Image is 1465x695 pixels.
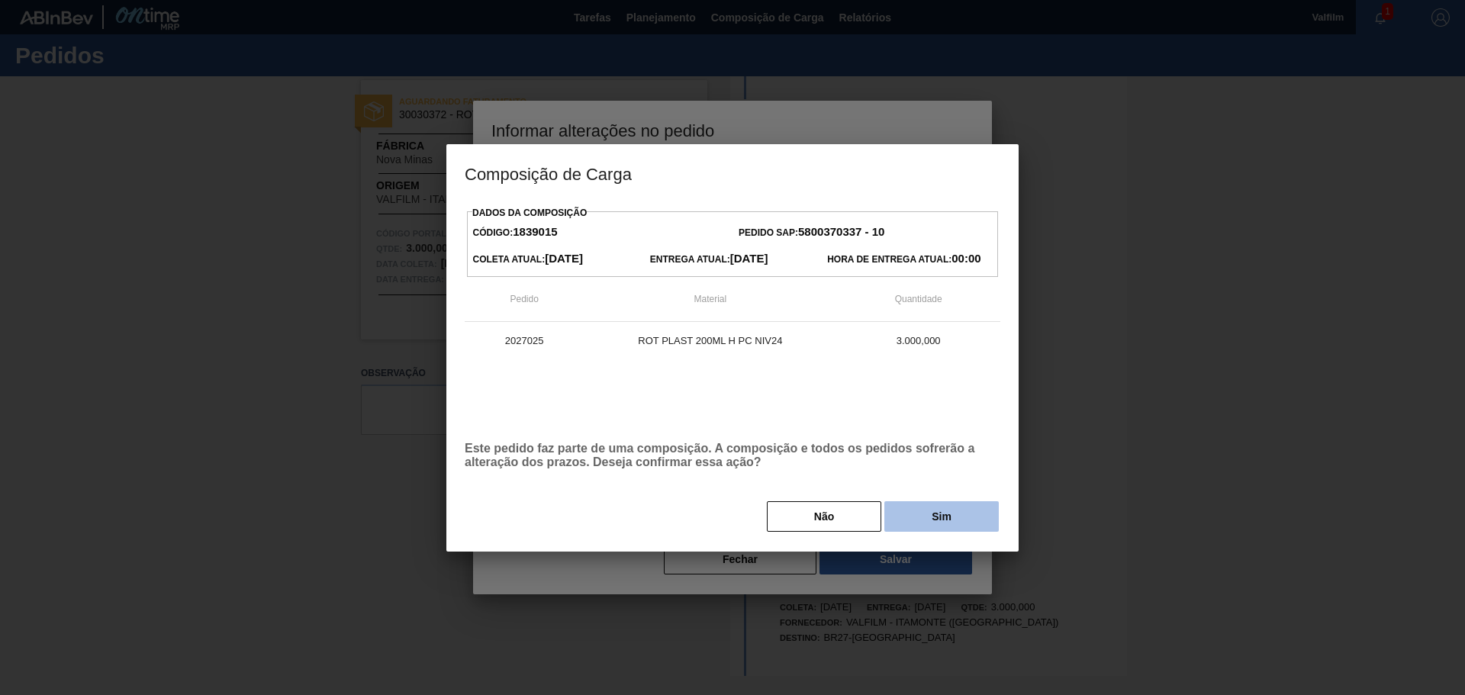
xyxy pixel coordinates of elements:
[545,252,583,265] strong: [DATE]
[836,322,1000,360] td: 3.000,000
[827,254,980,265] span: Hora de Entrega Atual:
[465,442,1000,469] p: Este pedido faz parte de uma composição. A composição e todos os pedidos sofrerão a alteração dos...
[739,227,884,238] span: Pedido SAP:
[465,322,584,360] td: 2027025
[446,144,1019,202] h3: Composição de Carga
[513,225,557,238] strong: 1839015
[798,225,884,238] strong: 5800370337 - 10
[473,254,583,265] span: Coleta Atual:
[694,294,727,304] span: Material
[884,501,999,532] button: Sim
[473,227,558,238] span: Código:
[895,294,942,304] span: Quantidade
[650,254,768,265] span: Entrega Atual:
[730,252,768,265] strong: [DATE]
[472,208,587,218] label: Dados da Composição
[510,294,538,304] span: Pedido
[584,322,836,360] td: ROT PLAST 200ML H PC NIV24
[951,252,980,265] strong: 00:00
[767,501,881,532] button: Não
